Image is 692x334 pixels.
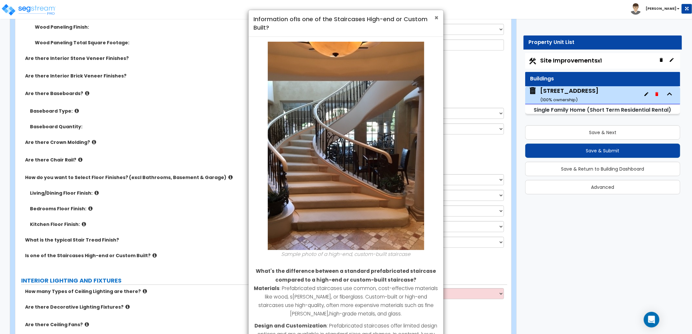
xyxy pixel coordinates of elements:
strong: What's the difference between a standard prefabricated staircase compared to a high-end or custom... [256,268,436,283]
i: Sample photo of a high-end, custom-built staircase [281,251,411,257]
button: Close [434,14,439,21]
span: high-grade metals, and glass. [330,311,402,317]
h4: Information of Is one of the Staircases High-end or Custom Built? [253,15,439,32]
span: : Prefabricated staircases use common, cost-effective materials like wood, s [254,285,438,300]
span: [PERSON_NAME], or fiberglass. Custom-built or high-end staircases use high-quality, often more ex... [258,293,434,317]
div: Open Intercom Messenger [644,312,659,327]
span: × [434,13,439,22]
strong: Materials [254,285,280,292]
strong: Design and Customization [255,322,327,329]
img: luxurystairs.jpeg [268,42,424,250]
